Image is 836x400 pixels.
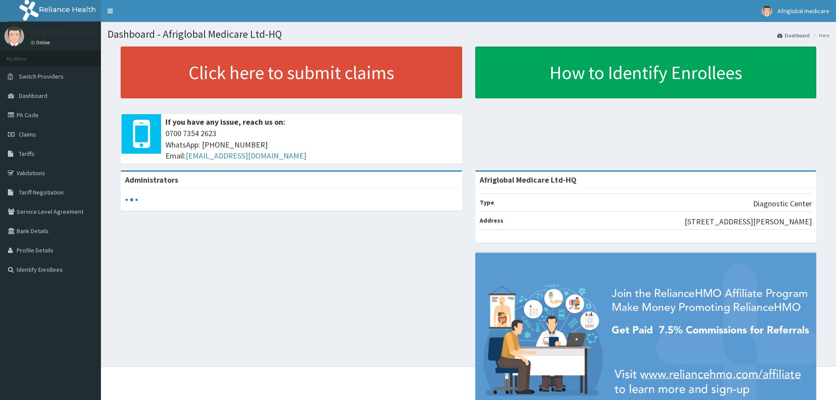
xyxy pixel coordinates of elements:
[778,7,829,15] span: Afriglobal medicare
[125,193,138,206] svg: audio-loading
[475,47,817,98] a: How to Identify Enrollees
[4,26,24,46] img: User Image
[480,198,494,206] b: Type
[480,175,577,185] strong: Afriglobal Medicare Ltd-HQ
[108,29,829,40] h1: Dashboard - Afriglobal Medicare Ltd-HQ
[19,92,47,100] span: Dashboard
[125,175,178,185] b: Administrators
[811,32,829,39] li: Here
[121,47,462,98] a: Click here to submit claims
[186,151,306,161] a: [EMAIL_ADDRESS][DOMAIN_NAME]
[761,6,772,17] img: User Image
[685,216,812,227] p: [STREET_ADDRESS][PERSON_NAME]
[19,130,36,138] span: Claims
[777,32,810,39] a: Dashboard
[480,216,503,224] b: Address
[19,150,35,158] span: Tariffs
[753,198,812,209] p: Diagnostic Center
[19,188,64,196] span: Tariff Negotiation
[165,128,458,162] span: 0700 7354 2623 WhatsApp: [PHONE_NUMBER] Email:
[165,117,285,127] b: If you have any issue, reach us on:
[31,40,52,46] a: Online
[19,72,64,80] span: Switch Providers
[31,29,97,36] p: Afriglobal medicare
